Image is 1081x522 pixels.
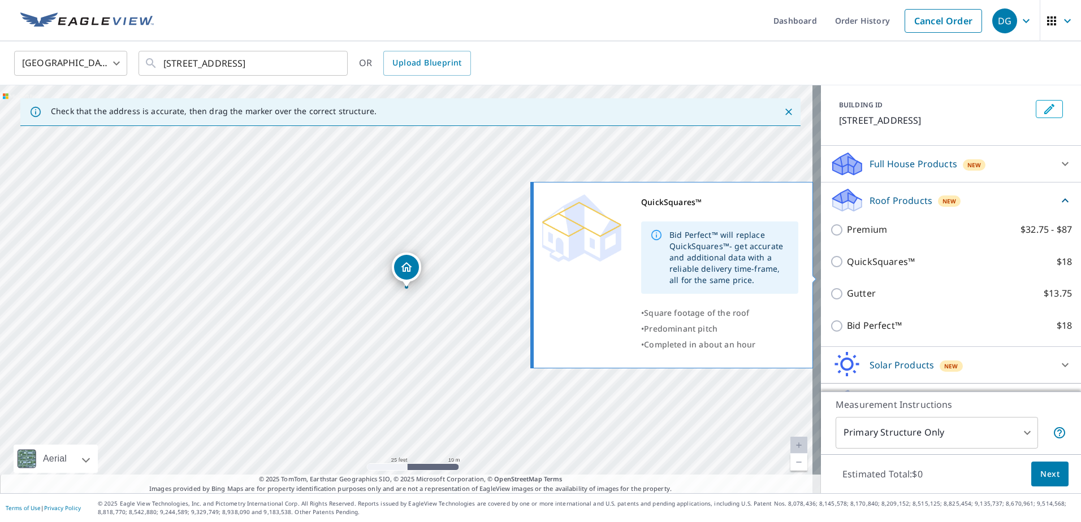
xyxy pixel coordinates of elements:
[644,323,717,334] span: Predominant pitch
[1044,286,1072,301] p: $13.75
[992,8,1017,33] div: DG
[847,319,902,333] p: Bid Perfect™
[44,504,81,512] a: Privacy Policy
[905,9,982,33] a: Cancel Order
[98,499,1075,516] p: © 2025 Eagle View Technologies, Inc. and Pictometry International Corp. All Rights Reserved. Repo...
[836,417,1038,449] div: Primary Structure Only
[6,504,81,511] p: |
[644,307,749,318] span: Square footage of the roof
[830,187,1072,214] div: Roof ProductsNew
[790,437,807,454] a: Current Level 20, Zoom In Disabled
[944,362,958,371] span: New
[20,12,154,29] img: EV Logo
[847,255,915,269] p: QuickSquares™
[14,445,98,473] div: Aerial
[870,157,957,171] p: Full House Products
[790,454,807,471] a: Current Level 20, Zoom Out
[781,105,796,119] button: Close
[641,321,798,337] div: •
[163,47,325,79] input: Search by address or latitude-longitude
[830,150,1072,177] div: Full House ProductsNew
[830,351,1072,379] div: Solar ProductsNew
[836,398,1066,411] p: Measurement Instructions
[830,388,1072,415] div: Walls ProductsNew
[641,305,798,321] div: •
[6,504,41,512] a: Terms of Use
[839,114,1031,127] p: [STREET_ADDRESS]
[359,51,471,76] div: OR
[870,194,932,207] p: Roof Products
[1057,319,1072,333] p: $18
[641,194,798,210] div: QuickSquares™
[544,475,563,483] a: Terms
[1040,467,1060,481] span: Next
[494,475,542,483] a: OpenStreetMap
[1057,255,1072,269] p: $18
[870,358,934,372] p: Solar Products
[644,339,755,350] span: Completed in about an hour
[383,51,470,76] a: Upload Blueprint
[669,225,789,290] div: Bid Perfect™ will replace QuickSquares™- get accurate and additional data with a reliable deliver...
[542,194,621,262] img: Premium
[1031,462,1069,487] button: Next
[51,106,377,116] p: Check that the address is accurate, then drag the marker over the correct structure.
[839,100,883,110] p: BUILDING ID
[1036,100,1063,118] button: Edit building 1
[967,160,981,169] span: New
[942,197,957,206] span: New
[392,56,461,70] span: Upload Blueprint
[1053,426,1066,440] span: Your report will include only the primary structure on the property. For example, a detached gara...
[14,47,127,79] div: [GEOGRAPHIC_DATA]
[40,445,70,473] div: Aerial
[641,337,798,353] div: •
[847,223,887,237] p: Premium
[833,462,932,486] p: Estimated Total: $0
[1021,223,1072,237] p: $32.75 - $87
[259,475,563,484] span: © 2025 TomTom, Earthstar Geographics SIO, © 2025 Microsoft Corporation, ©
[392,253,421,288] div: Dropped pin, building 1, Residential property, 11995 County Rd S Mineral Point, WI 53565
[847,286,876,301] p: Gutter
